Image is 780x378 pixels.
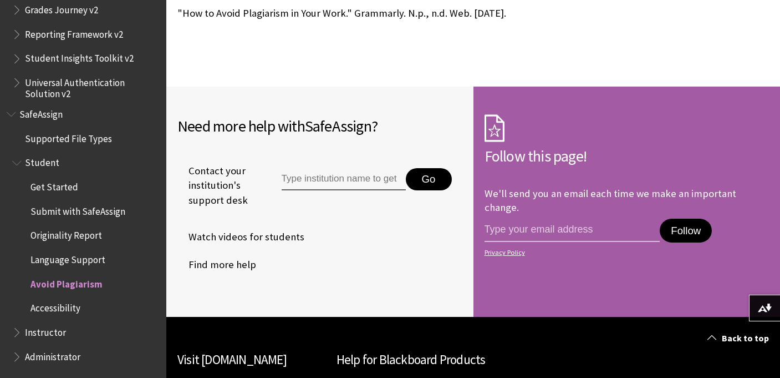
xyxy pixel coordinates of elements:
[7,105,160,366] nav: Book outline for Blackboard SafeAssign
[25,1,98,16] span: Grades Journey v2
[305,116,371,136] span: SafeAssign
[177,229,304,245] a: Watch videos for students
[25,49,134,64] span: Student Insights Toolkit v2
[660,219,712,243] button: Follow
[25,154,59,169] span: Student
[30,178,78,193] span: Get Started
[177,351,287,367] a: Visit [DOMAIN_NAME]
[337,350,610,370] h2: Help for Blackboard Products
[485,187,736,213] p: We'll send you an email each time we make an important change.
[177,6,605,21] p: "How to Avoid Plagiarism in Your Work." Grammarly. N.p., n.d. Web. [DATE].
[30,275,103,290] span: Avoid Plagiarism
[30,226,102,241] span: Originality Report
[699,328,780,349] a: Back to top
[30,202,125,217] span: Submit with SafeAssign
[30,250,105,265] span: Language Support
[177,114,462,138] h2: Need more help with ?
[25,323,66,338] span: Instructor
[485,249,766,256] a: Privacy Policy
[30,299,80,314] span: Accessibility
[25,129,112,144] span: Supported File Types
[177,164,256,208] span: Contact your institution's support desk
[485,114,504,142] img: Subscription Icon
[282,168,406,190] input: Type institution name to get support
[25,25,123,40] span: Reporting Framework v2
[19,105,63,120] span: SafeAssign
[485,219,660,242] input: email address
[406,168,452,190] button: Go
[25,347,80,362] span: Administrator
[25,73,159,99] span: Universal Authentication Solution v2
[485,144,769,168] h2: Follow this page!
[177,256,256,273] a: Find more help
